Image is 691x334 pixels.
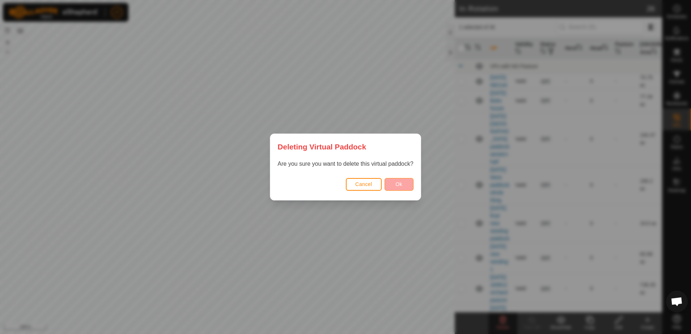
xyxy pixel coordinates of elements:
[277,141,366,152] span: Deleting Virtual Paddock
[666,291,688,312] div: Open chat
[346,178,382,191] button: Cancel
[395,181,402,187] span: Ok
[355,181,372,187] span: Cancel
[385,178,414,191] button: Ok
[277,160,413,168] p: Are you sure you want to delete this virtual paddock?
